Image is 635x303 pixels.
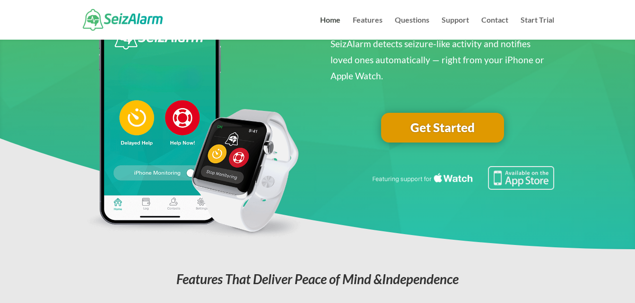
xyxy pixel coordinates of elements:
a: Start Trial [521,17,554,40]
a: Home [320,17,340,40]
img: SeizAlarm [83,9,163,30]
a: Get Started [381,113,504,143]
a: Questions [395,17,429,40]
a: Featuring seizure detection support for the Apple Watch [371,181,554,192]
span: Independence [382,271,459,287]
em: Features That Deliver Peace of Mind & [176,271,459,287]
span: SeizAlarm detects seizure-like activity and notifies loved ones automatically — right from your i... [331,38,544,81]
a: Features [353,17,383,40]
a: Contact [481,17,508,40]
a: Support [442,17,469,40]
img: Seizure detection available in the Apple App Store. [371,166,554,190]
